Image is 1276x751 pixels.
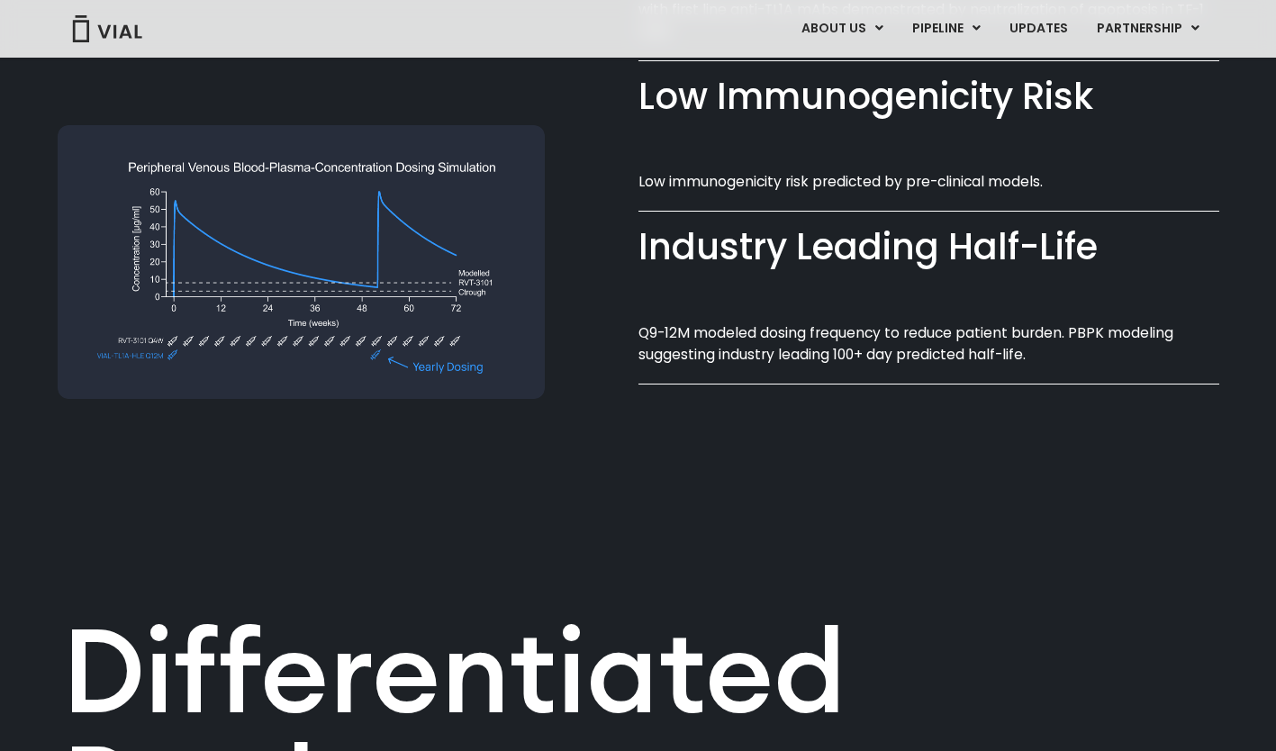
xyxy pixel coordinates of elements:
div: Low Immunogenicity Risk​ [638,71,1219,122]
img: Graph showing peripheral venous blood-plasma-concentration dosing simulation [58,125,545,400]
a: ABOUT USMenu Toggle [787,14,897,44]
img: Vial Logo [71,15,143,42]
a: UPDATES [995,14,1081,44]
div: Industry Leading Half-Life​ [638,222,1219,273]
p: Low immunogenicity risk predicted by pre-clinical models.​ [638,171,1219,192]
p: Q9-12M modeled dosing frequency to reduce patient burden. PBPK modeling suggesting industry leadi... [638,322,1219,365]
a: PARTNERSHIPMenu Toggle [1082,14,1214,44]
a: PIPELINEMenu Toggle [898,14,994,44]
